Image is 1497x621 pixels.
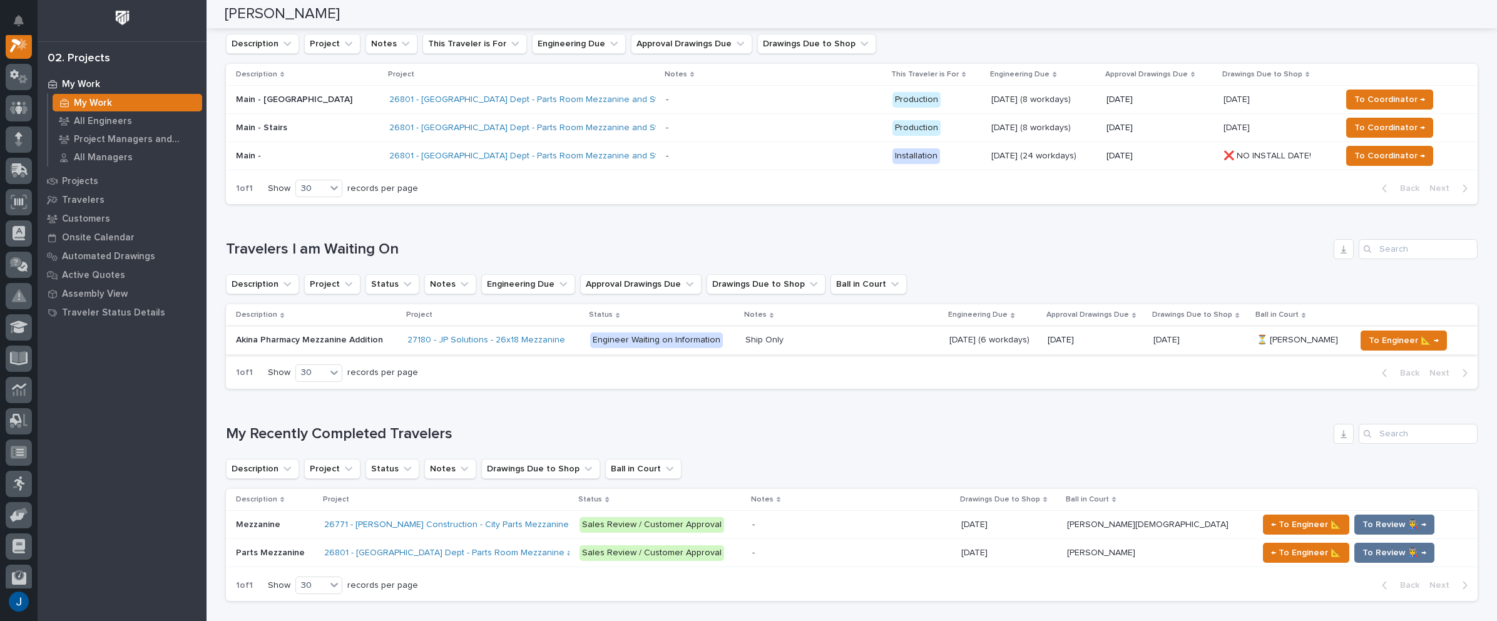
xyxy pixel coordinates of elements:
[236,308,277,322] p: Description
[1429,367,1457,379] span: Next
[1271,517,1341,532] span: ← To Engineer 📐
[226,142,1478,170] tr: Main -26801 - [GEOGRAPHIC_DATA] Dept - Parts Room Mezzanine and Stairs with Gate - Installation[D...
[1271,545,1341,560] span: ← To Engineer 📐
[960,493,1040,506] p: Drawings Due to Shop
[1255,308,1299,322] p: Ball in Court
[481,274,575,294] button: Engineering Due
[48,52,110,66] div: 02. Projects
[296,182,326,195] div: 30
[1392,367,1419,379] span: Back
[605,459,682,479] button: Ball in Court
[1066,493,1109,506] p: Ball in Court
[226,511,1478,539] tr: MezzanineMezzanine 26771 - [PERSON_NAME] Construction - City Parts Mezzanine Sales Review / Custo...
[62,232,135,244] p: Onsite Calendar
[236,123,379,133] p: Main - Stairs
[1359,424,1478,444] input: Search
[226,173,263,204] p: 1 of 1
[38,247,207,265] a: Automated Drawings
[589,308,613,322] p: Status
[226,326,1478,354] tr: Akina Pharmacy Mezzanine AdditionAkina Pharmacy Mezzanine Addition 27180 - JP Solutions - 26x18 M...
[991,123,1096,133] p: [DATE] (8 workdays)
[38,74,207,93] a: My Work
[1354,120,1425,135] span: To Coordinator →
[304,274,360,294] button: Project
[74,116,132,127] p: All Engineers
[225,5,340,23] h2: [PERSON_NAME]
[389,123,712,133] a: 26801 - [GEOGRAPHIC_DATA] Dept - Parts Room Mezzanine and Stairs with Gate
[236,493,277,506] p: Description
[1105,68,1188,81] p: Approval Drawings Due
[62,176,98,187] p: Projects
[1361,331,1447,351] button: To Engineer 📐 →
[892,120,941,136] div: Production
[38,190,207,209] a: Travelers
[347,367,418,378] p: records per page
[1257,332,1341,346] p: ⏳ [PERSON_NAME]
[745,335,784,346] div: Ship Only
[62,289,128,300] p: Assembly View
[365,34,417,54] button: Notes
[236,95,379,105] p: Main - [GEOGRAPHIC_DATA]
[1369,333,1439,348] span: To Engineer 📐 →
[226,357,263,388] p: 1 of 1
[1372,580,1424,591] button: Back
[226,86,1478,114] tr: Main - [GEOGRAPHIC_DATA]26801 - [GEOGRAPHIC_DATA] Dept - Parts Room Mezzanine and Stairs with Gat...
[580,517,724,533] div: Sales Review / Customer Approval
[1106,151,1213,162] p: [DATE]
[62,79,100,90] p: My Work
[892,92,941,108] div: Production
[1346,146,1433,166] button: To Coordinator →
[74,134,197,145] p: Project Managers and Engineers
[481,459,600,479] button: Drawings Due to Shop
[666,123,668,133] div: -
[74,152,133,163] p: All Managers
[578,493,602,506] p: Status
[236,545,307,558] p: Parts Mezzanine
[48,148,207,166] a: All Managers
[1067,545,1138,558] p: [PERSON_NAME]
[406,308,432,322] p: Project
[590,332,723,348] div: Engineer Waiting on Information
[226,114,1478,142] tr: Main - Stairs26801 - [GEOGRAPHIC_DATA] Dept - Parts Room Mezzanine and Stairs with Gate - Product...
[991,95,1096,105] p: [DATE] (8 workdays)
[1346,90,1433,110] button: To Coordinator →
[268,580,290,591] p: Show
[389,95,712,105] a: 26801 - [GEOGRAPHIC_DATA] Dept - Parts Room Mezzanine and Stairs with Gate
[1354,515,1434,535] button: To Review 👨‍🏭 →
[1372,367,1424,379] button: Back
[991,151,1096,162] p: [DATE] (24 workdays)
[347,580,418,591] p: records per page
[1048,335,1143,346] p: [DATE]
[1222,68,1302,81] p: Drawings Due to Shop
[1106,123,1213,133] p: [DATE]
[1424,183,1478,194] button: Next
[236,151,379,162] p: Main -
[1424,367,1478,379] button: Next
[38,228,207,247] a: Onsite Calendar
[365,274,419,294] button: Status
[226,425,1329,443] h1: My Recently Completed Travelers
[324,520,569,530] a: 26771 - [PERSON_NAME] Construction - City Parts Mezzanine
[948,308,1008,322] p: Engineering Due
[62,251,155,262] p: Automated Drawings
[304,459,360,479] button: Project
[268,367,290,378] p: Show
[830,274,907,294] button: Ball in Court
[226,570,263,601] p: 1 of 1
[949,332,1032,346] p: [DATE] (6 workdays)
[1392,580,1419,591] span: Back
[1152,308,1232,322] p: Drawings Due to Shop
[1224,120,1252,133] p: [DATE]
[388,68,414,81] p: Project
[38,303,207,322] a: Traveler Status Details
[1359,239,1478,259] input: Search
[324,548,647,558] a: 26801 - [GEOGRAPHIC_DATA] Dept - Parts Room Mezzanine and Stairs with Gate
[38,284,207,303] a: Assembly View
[62,307,165,319] p: Traveler Status Details
[752,520,755,530] div: -
[347,183,418,194] p: records per page
[226,274,299,294] button: Description
[631,34,752,54] button: Approval Drawings Due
